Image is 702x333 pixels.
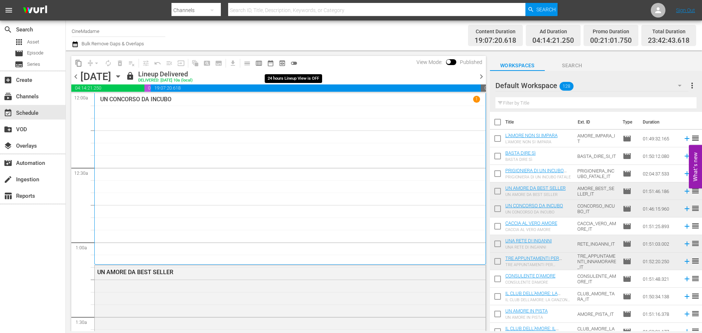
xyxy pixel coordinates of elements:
[683,205,691,213] svg: Add to Schedule
[505,133,558,138] a: L'AMORE NON SI IMPARA
[84,57,102,69] span: Remove Gaps & Overlaps
[640,165,680,182] td: 02:04:37.533
[175,57,187,69] span: Update Metadata from Key Asset
[505,308,548,314] a: UN AMORE IN PISTA
[623,292,631,301] span: Episode
[505,112,574,132] th: Title
[532,37,574,45] span: 04:14:21.250
[290,60,298,67] span: toggle_off
[676,7,695,13] a: Sign Out
[239,56,253,70] span: Day Calendar View
[691,204,700,213] span: reorder
[640,253,680,270] td: 01:52:20.250
[15,38,23,46] span: Asset
[683,135,691,143] svg: Add to Schedule
[27,61,40,68] span: Series
[114,57,126,69] span: Select an event to delete
[4,192,12,200] span: Reports
[640,235,680,253] td: 01:51:03.002
[505,185,566,191] a: UN AMORE DA BEST SELLER
[545,61,600,70] span: Search
[4,109,12,117] span: Schedule
[475,97,478,102] p: 1
[688,77,697,94] button: more_vert
[640,270,680,288] td: 01:51:48.321
[574,288,620,305] td: CLUB_AMORE_TARA_IT
[640,200,680,217] td: 01:46:15.960
[683,292,691,300] svg: Add to Schedule
[481,84,486,92] span: 00:17:16.382
[413,59,446,65] span: View Mode:
[573,112,618,132] th: Ext. ID
[525,3,558,16] button: Search
[144,84,151,92] span: 00:21:01.750
[683,187,691,195] svg: Add to Schedule
[505,220,557,226] a: CACCIA AL VERO AMORE
[71,72,80,81] span: chevron_left
[691,257,700,265] span: reorder
[648,26,690,37] div: Total Duration
[446,59,451,64] span: Toggle to switch from Published to Draft view.
[574,270,620,288] td: CONSULENTE_AMORE_IT
[126,72,135,80] span: lock
[574,253,620,270] td: TRE_APPUNTAMENTI_INNAMORARE_IT
[505,227,557,232] div: CACCIA AL VERO AMORE
[253,57,265,69] span: Week Calendar View
[623,152,631,160] span: Episode
[475,26,516,37] div: Content Duration
[691,309,700,318] span: reorder
[640,182,680,200] td: 01:51:46.186
[151,84,481,92] span: 19:07:20.618
[224,56,239,70] span: Download as CSV
[213,57,224,69] span: Create Series Block
[71,84,144,92] span: 04:14:21.250
[75,60,82,67] span: content_copy
[97,269,443,276] div: UN AMORE DA BEST SELLER
[623,275,631,283] span: Episode
[80,71,111,83] div: [DATE]
[532,26,574,37] div: Ad Duration
[505,280,555,285] div: CONSULENTE D'AMORE
[4,6,13,15] span: menu
[4,159,12,167] span: Automation
[638,112,682,132] th: Duration
[574,147,620,165] td: BASTA_DIRE_SI_IT
[201,57,213,69] span: Create Search Block
[505,273,555,279] a: CONSULENTE D'AMORE
[4,125,12,134] span: VOD
[505,245,552,250] div: UNA RETE DI INGANNI
[618,112,638,132] th: Type
[574,200,620,217] td: CONCORSO_INCUBO_IT
[505,175,571,179] div: PRIGIONIERA DI UN INCUBO FATALE
[683,310,691,318] svg: Add to Schedule
[80,41,144,46] span: Bulk Remove Gaps & Overlaps
[688,81,697,90] span: more_vert
[590,37,632,45] span: 00:21:01.750
[648,37,690,45] span: 23:42:43.618
[691,239,700,248] span: reorder
[623,310,631,318] span: Episode
[27,38,39,46] span: Asset
[505,140,558,144] div: L'AMORE NON SI IMPARA
[505,291,568,302] a: IL CLUB DELL'AMORE: LA CANZONE DI [PERSON_NAME]
[559,79,573,94] span: 128
[265,57,276,69] span: Month Calendar View
[267,60,274,67] span: date_range_outlined
[100,96,171,103] p: UN CONCORSO DA INCUBO
[279,60,286,67] span: preview_outlined
[505,210,563,215] div: UN CONCORSO DA INCUBO
[683,257,691,265] svg: Add to Schedule
[623,257,631,266] span: Episode
[683,240,691,248] svg: Add to Schedule
[640,288,680,305] td: 01:50:34.138
[505,315,548,320] div: UN AMORE IN PISTA
[683,275,691,283] svg: Add to Schedule
[505,192,566,197] div: UN AMORE DA BEST SELLER
[490,61,545,70] span: Workspaces
[574,305,620,323] td: AMORE_PISTA_IT
[505,150,536,156] a: BASTA DIRE Sì
[691,186,700,195] span: reorder
[126,57,137,69] span: Clear Lineup
[4,25,12,34] span: Search
[623,222,631,231] span: Episode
